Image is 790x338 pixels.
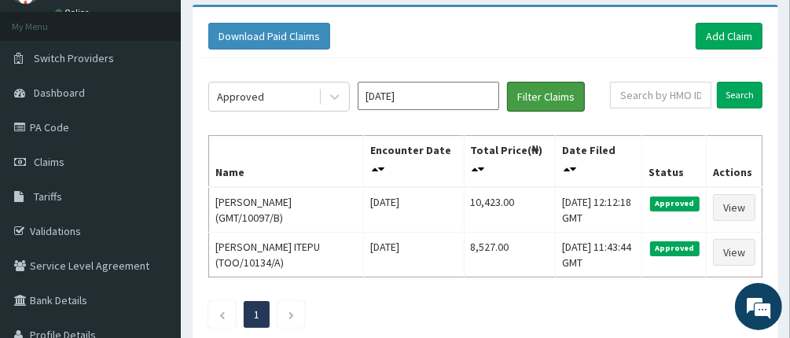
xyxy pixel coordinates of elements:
span: Approved [650,241,700,255]
span: Tariffs [34,189,62,204]
div: Approved [217,89,264,105]
td: [DATE] 12:12:18 GMT [556,187,642,233]
th: Total Price(₦) [464,136,555,188]
a: View [713,194,755,221]
th: Encounter Date [363,136,464,188]
textarea: Type your message and hit 'Enter' [8,196,299,251]
span: Approved [650,197,700,211]
td: 10,423.00 [464,187,555,233]
input: Search by HMO ID [610,82,711,108]
div: Minimize live chat window [258,8,296,46]
span: Claims [34,155,64,169]
td: [PERSON_NAME] ITEPU (TOO/10134/A) [209,233,364,277]
img: d_794563401_company_1708531726252_794563401 [29,79,64,118]
button: Download Paid Claims [208,23,330,50]
td: [DATE] 11:43:44 GMT [556,233,642,277]
span: Switch Providers [34,51,114,65]
input: Select Month and Year [358,82,499,110]
td: 8,527.00 [464,233,555,277]
th: Date Filed [556,136,642,188]
td: [DATE] [363,233,464,277]
th: Status [642,136,707,188]
th: Actions [706,136,762,188]
td: [DATE] [363,187,464,233]
a: Add Claim [696,23,762,50]
th: Name [209,136,364,188]
button: Filter Claims [507,82,585,112]
div: Chat with us now [82,88,264,108]
a: Previous page [219,307,226,321]
span: Dashboard [34,86,85,100]
a: Next page [288,307,295,321]
a: Online [55,7,93,18]
td: [PERSON_NAME] (GMT/10097/B) [209,187,364,233]
a: Page 1 is your current page [254,307,259,321]
a: View [713,239,755,266]
span: We're online! [91,81,217,240]
input: Search [717,82,762,108]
